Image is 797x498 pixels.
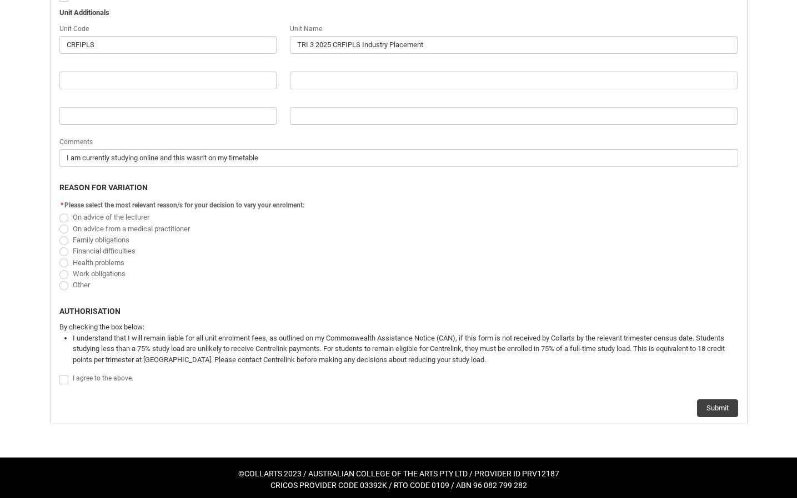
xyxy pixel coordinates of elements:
[61,201,63,209] abbr: required
[59,322,738,333] p: By checking the box below:
[73,213,149,221] span: On advice of the lecturer
[73,225,190,233] span: On advice from a medical practitioner
[59,307,121,316] b: AUTHORISATION
[73,270,126,278] span: Work obligations
[73,236,129,244] span: Family obligations
[73,281,90,289] span: Other
[59,8,109,17] b: Unit Additionals
[73,258,124,267] span: Health problems
[59,138,93,146] span: Comments
[73,247,136,255] span: Financial difficulties
[697,399,738,417] button: Submit
[73,374,133,382] span: I agree to the above.
[59,25,89,33] span: Unit Code
[64,201,304,209] span: Please select the most relevant reason/s for your decision to vary your enrolment:
[59,183,148,192] b: REASON FOR VARIATION
[290,25,322,33] span: Unit Name
[73,333,738,365] li: I understand that I will remain liable for all unit enrolment fees, as outlined on my Commonwealt...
